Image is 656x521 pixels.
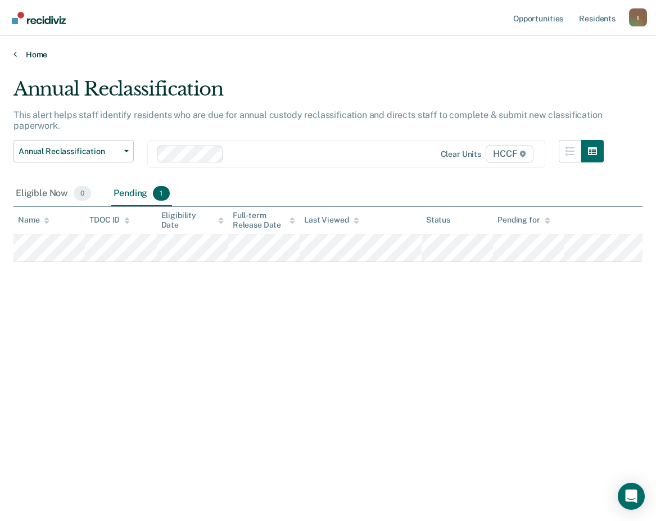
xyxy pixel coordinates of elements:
[13,140,134,162] button: Annual Reclassification
[13,110,602,131] p: This alert helps staff identify residents who are due for annual custody reclassification and dir...
[74,186,91,201] span: 0
[18,215,49,225] div: Name
[13,78,604,110] div: Annual Reclassification
[629,8,647,26] div: t
[304,215,359,225] div: Last Viewed
[89,215,130,225] div: TDOC ID
[441,149,482,159] div: Clear units
[233,211,295,230] div: Full-term Release Date
[12,12,66,24] img: Recidiviz
[19,147,120,156] span: Annual Reclassification
[153,186,169,201] span: 1
[497,215,550,225] div: Pending for
[426,215,450,225] div: Status
[161,211,224,230] div: Eligibility Date
[13,182,93,206] div: Eligible Now0
[486,145,533,163] span: HCCF
[111,182,171,206] div: Pending1
[629,8,647,26] button: Profile dropdown button
[618,483,645,510] div: Open Intercom Messenger
[13,49,643,60] a: Home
